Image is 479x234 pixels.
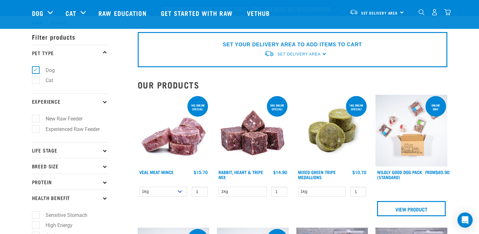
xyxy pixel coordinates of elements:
[35,211,90,219] label: Sensitive Stomach
[350,9,358,15] img: van-moving.png
[425,101,446,114] div: Online Only
[35,221,75,229] label: High Energy
[377,171,422,178] a: Wildly Good Dog Pack (Standard)
[32,94,108,109] p: Experience
[375,95,447,167] img: Dog 0 2sec
[267,101,287,114] div: 3kg online special!
[218,171,263,178] a: Rabbit, Heart & Tripe Mix
[350,187,366,197] input: 1
[425,170,450,175] div: $85.90
[138,95,210,167] img: 1160 Veal Meat Mince Medallions 01
[138,80,447,90] h2: Our Products
[273,170,287,175] div: $14.90
[35,125,102,133] label: Experienced Raw Feeder
[35,66,57,74] label: Dog
[66,8,76,18] a: Cat
[32,8,43,18] a: Dog
[139,171,173,173] a: Veal Meat Mince
[352,170,366,175] div: $10.70
[35,115,85,123] label: New Raw Feeder
[346,101,367,114] div: 1kg online special!
[241,0,278,26] a: Vethub
[192,187,208,197] input: 1
[32,142,108,158] p: Life Stage
[361,12,398,14] span: Set Delivery Area
[296,95,368,167] img: Mixed Green Tripe
[223,41,362,49] p: SET YOUR DELIVERY AREA TO ADD ITEMS TO CART
[419,9,425,15] img: home-icon-1@2x.png
[32,158,108,174] p: Breed Size
[92,0,154,26] a: Raw Education
[444,9,451,16] img: home-icon@2x.png
[32,174,108,190] p: Protein
[425,171,436,173] span: FROM
[264,50,274,57] img: van-moving.png
[154,0,241,26] a: Get started with Raw
[377,201,446,216] a: View Product
[298,171,336,178] a: Mixed Green Tripe Medallions
[32,29,108,45] p: Filter products
[32,45,108,61] p: Pet Type
[431,9,438,16] img: user.png
[277,52,320,56] span: Set Delivery Area
[457,212,473,228] div: Open Intercom Messenger
[271,187,287,197] input: 1
[194,170,208,175] div: $15.70
[35,76,56,84] label: Cat
[217,95,289,167] img: 1175 Rabbit Heart Tripe Mix 01
[32,190,108,205] p: Health Benefit
[187,101,208,114] div: 1kg online special!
